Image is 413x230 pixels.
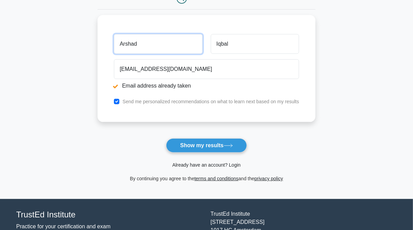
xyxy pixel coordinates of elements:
div: By continuing you agree to the and the [93,174,320,183]
label: Send me personalized recommendations on what to learn next based on my results [122,99,299,104]
a: Already have an account? Login [172,162,240,168]
input: First name [114,34,202,54]
input: Email [114,59,299,79]
a: terms and conditions [194,176,238,181]
input: Last name [211,34,299,54]
a: Practice for your certification and exam [16,224,111,229]
li: Email address already taken [114,82,299,90]
h4: TrustEd Institute [16,210,203,220]
button: Show my results [166,138,247,153]
a: privacy policy [254,176,283,181]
